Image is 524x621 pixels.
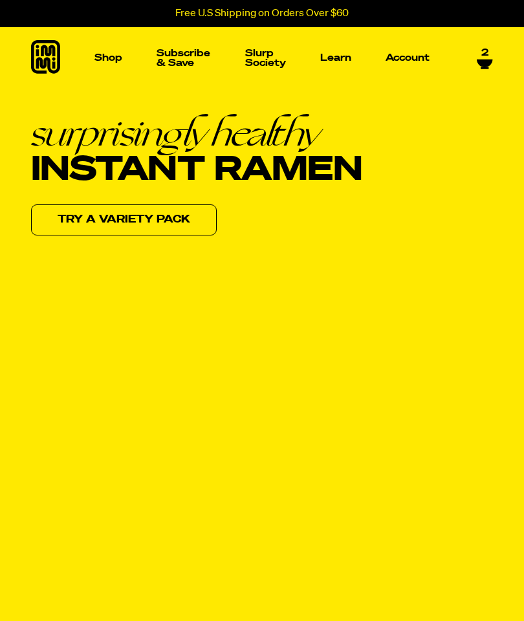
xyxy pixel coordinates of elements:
span: 2 [481,47,488,58]
p: Shop [94,53,122,63]
p: Free U.S Shipping on Orders Over $60 [175,8,349,19]
h1: Instant Ramen [31,114,362,188]
a: 2 [477,47,493,69]
a: Shop [89,27,127,89]
a: Learn [315,27,356,89]
p: Slurp Society [245,49,286,68]
a: Subscribe & Save [151,43,216,73]
p: Learn [320,53,351,63]
em: surprisingly healthy [31,114,362,151]
a: Slurp Society [240,43,291,73]
p: Account [386,53,430,63]
a: Account [380,48,435,68]
a: Try a variety pack [31,204,217,235]
p: Subscribe & Save [157,49,211,68]
nav: Main navigation [89,27,435,89]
